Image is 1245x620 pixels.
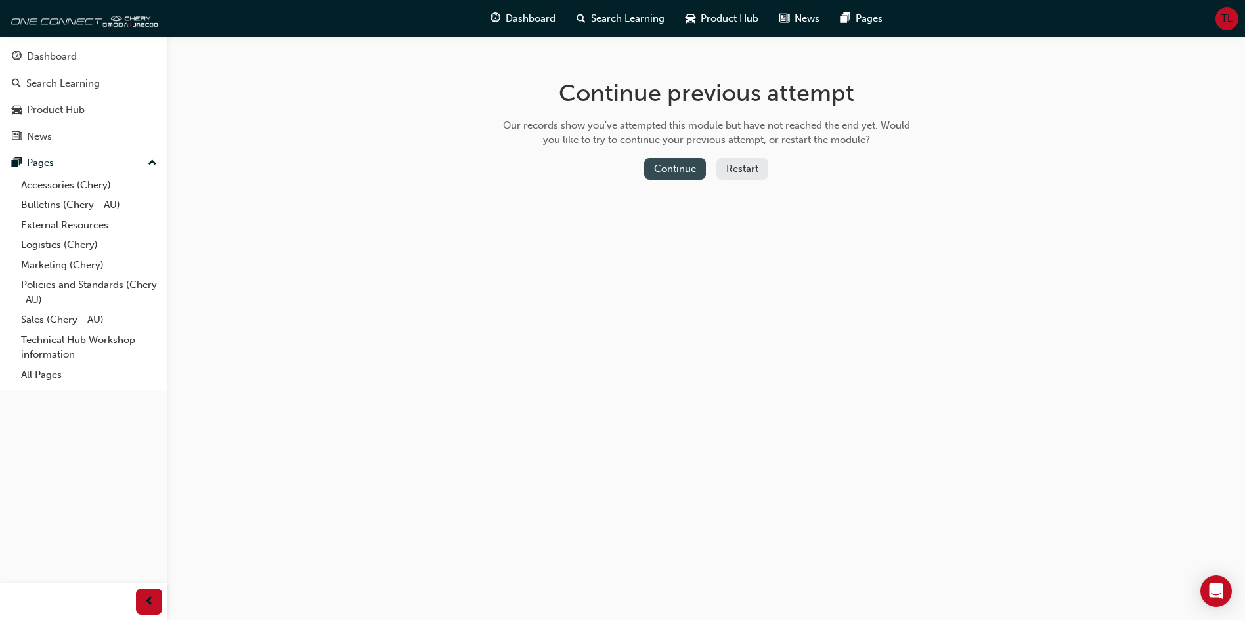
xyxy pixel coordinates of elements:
[27,49,77,64] div: Dashboard
[16,310,162,330] a: Sales (Chery - AU)
[1221,11,1233,26] span: TL
[16,330,162,365] a: Technical Hub Workshop information
[5,45,162,69] a: Dashboard
[830,5,893,32] a: pages-iconPages
[12,104,22,116] span: car-icon
[498,118,915,148] div: Our records show you've attempted this module but have not reached the end yet. Would you like to...
[566,5,675,32] a: search-iconSearch Learning
[16,255,162,276] a: Marketing (Chery)
[5,42,162,151] button: DashboardSearch LearningProduct HubNews
[5,98,162,122] a: Product Hub
[644,158,706,180] button: Continue
[144,594,154,610] span: prev-icon
[841,10,850,27] span: pages-icon
[16,275,162,310] a: Policies and Standards (Chery -AU)
[716,158,768,180] button: Restart
[5,151,162,175] button: Pages
[12,78,21,90] span: search-icon
[675,5,769,32] a: car-iconProduct Hub
[591,11,665,26] span: Search Learning
[26,76,100,91] div: Search Learning
[27,155,54,171] div: Pages
[148,155,157,172] span: up-icon
[1215,7,1238,30] button: TL
[16,175,162,196] a: Accessories (Chery)
[16,235,162,255] a: Logistics (Chery)
[795,11,819,26] span: News
[779,10,789,27] span: news-icon
[27,102,85,117] div: Product Hub
[12,131,22,143] span: news-icon
[480,5,566,32] a: guage-iconDashboard
[12,157,22,169] span: pages-icon
[701,11,758,26] span: Product Hub
[491,10,500,27] span: guage-icon
[856,11,883,26] span: Pages
[5,125,162,149] a: News
[506,11,556,26] span: Dashboard
[16,195,162,215] a: Bulletins (Chery - AU)
[498,79,915,108] h1: Continue previous attempt
[16,215,162,236] a: External Resources
[16,365,162,385] a: All Pages
[1200,575,1232,607] div: Open Intercom Messenger
[27,129,52,144] div: News
[12,51,22,63] span: guage-icon
[5,72,162,96] a: Search Learning
[7,5,158,31] img: oneconnect
[769,5,830,32] a: news-iconNews
[686,10,695,27] span: car-icon
[577,10,586,27] span: search-icon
